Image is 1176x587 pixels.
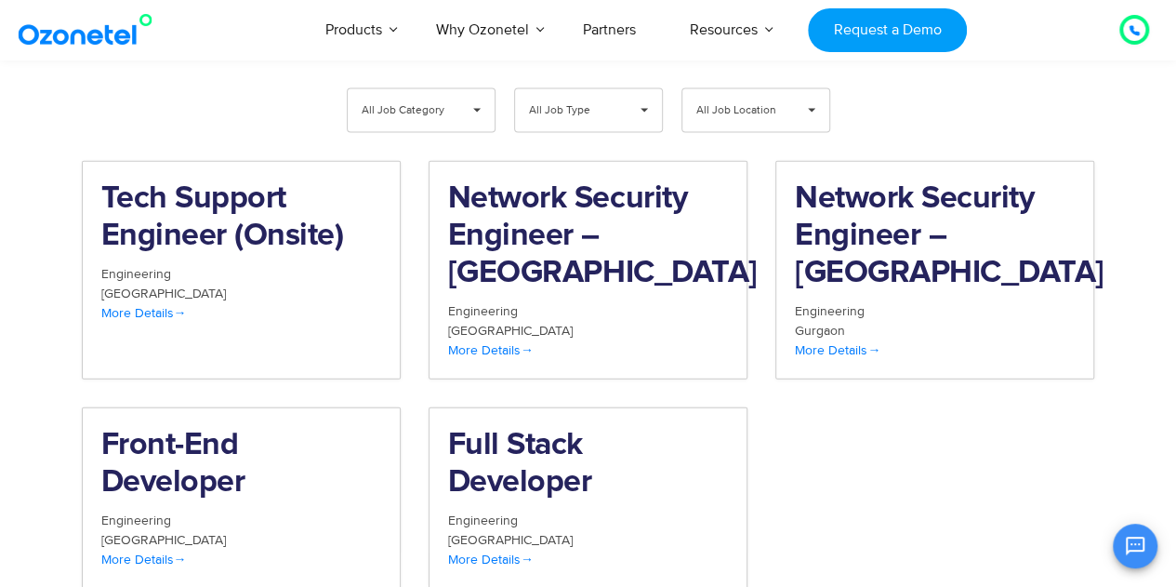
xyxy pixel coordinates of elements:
span: Engineering [448,513,518,528]
span: All Job Type [529,89,617,132]
span: [GEOGRAPHIC_DATA] [101,532,226,548]
h2: Network Security Engineer – [GEOGRAPHIC_DATA] [795,180,1075,292]
span: Engineering [101,513,171,528]
h2: Tech Support Engineer (Onsite) [101,180,381,255]
span: Engineering [795,303,865,319]
h2: Front-End Developer [101,427,381,501]
span: More Details [448,342,534,358]
span: All Job Category [362,89,450,132]
span: Engineering [448,303,518,319]
a: Request a Demo [808,8,967,52]
h2: Full Stack Developer [448,427,728,501]
h2: Network Security Engineer – [GEOGRAPHIC_DATA] [448,180,728,292]
span: [GEOGRAPHIC_DATA] [448,532,573,548]
span: Engineering [101,266,171,282]
span: More Details [795,342,880,358]
span: [GEOGRAPHIC_DATA] [101,286,226,301]
span: ▾ [459,89,495,132]
span: [GEOGRAPHIC_DATA] [448,323,573,339]
a: Network Security Engineer – [GEOGRAPHIC_DATA] Engineering Gurgaon More Details [775,161,1094,380]
button: Open chat [1113,524,1157,568]
span: ▾ [794,89,829,132]
span: Gurgaon [795,323,845,339]
span: More Details [448,552,534,567]
a: Network Security Engineer – [GEOGRAPHIC_DATA] Engineering [GEOGRAPHIC_DATA] More Details [429,161,747,380]
span: All Job Location [696,89,785,132]
span: More Details [101,305,187,321]
a: Tech Support Engineer (Onsite) Engineering [GEOGRAPHIC_DATA] More Details [82,161,401,380]
span: ▾ [627,89,662,132]
span: More Details [101,552,187,567]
